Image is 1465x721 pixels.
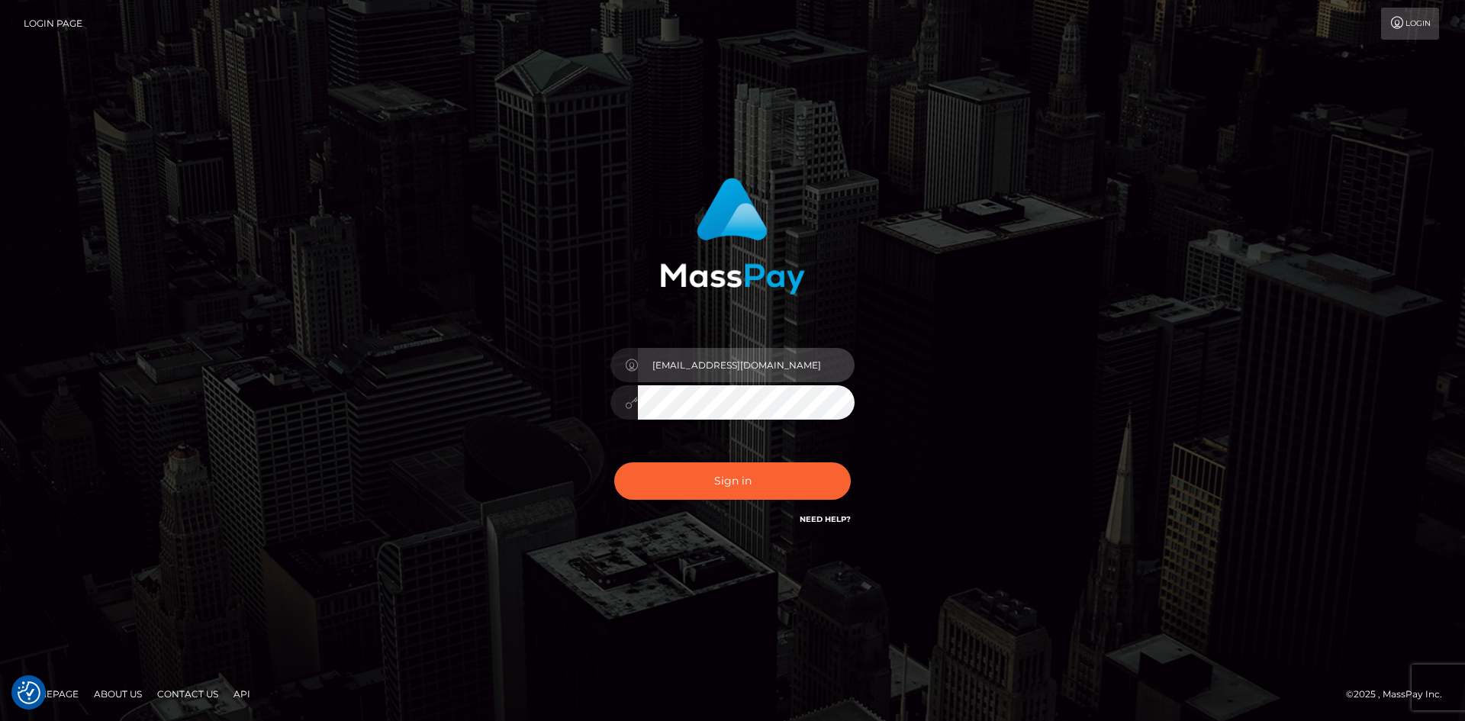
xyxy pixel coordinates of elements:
[18,681,40,704] img: Revisit consent button
[88,682,148,706] a: About Us
[24,8,82,40] a: Login Page
[638,348,855,382] input: Username...
[800,514,851,524] a: Need Help?
[660,178,805,295] img: MassPay Login
[614,462,851,500] button: Sign in
[227,682,256,706] a: API
[1381,8,1439,40] a: Login
[17,682,85,706] a: Homepage
[18,681,40,704] button: Consent Preferences
[1346,686,1454,703] div: © 2025 , MassPay Inc.
[151,682,224,706] a: Contact Us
